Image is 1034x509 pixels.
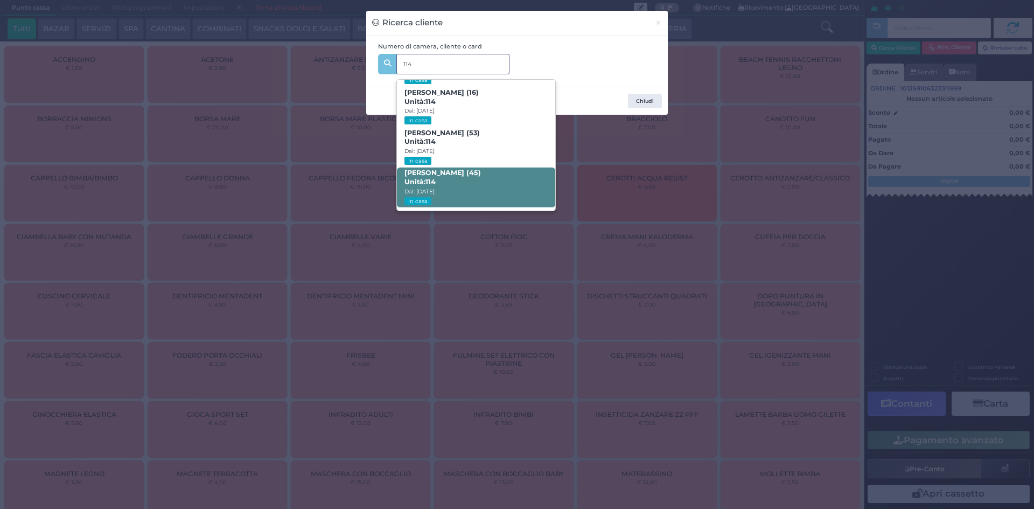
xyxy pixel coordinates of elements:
small: In casa [404,116,431,124]
input: Es. 'Mario Rossi', '220' o '108123234234' [396,54,509,74]
b: [PERSON_NAME] (53) [404,129,480,146]
button: Chiudi [628,94,662,109]
span: Unità: [404,137,436,147]
strong: 114 [425,97,436,106]
strong: 114 [425,178,436,186]
strong: 114 [425,137,436,145]
label: Numero di camera, cliente o card [378,42,482,51]
button: Chiudi [649,11,668,35]
span: × [655,17,662,29]
small: Dal: [DATE] [404,107,435,114]
span: Unità: [404,178,436,187]
small: In casa [404,157,431,165]
small: In casa [404,76,431,84]
b: [PERSON_NAME] (45) [404,169,481,186]
h3: Ricerca cliente [372,17,443,29]
span: Unità: [404,97,436,107]
small: In casa [404,197,431,205]
small: Dal: [DATE] [404,148,435,155]
small: Dal: [DATE] [404,188,435,195]
b: [PERSON_NAME] (16) [404,88,479,106]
